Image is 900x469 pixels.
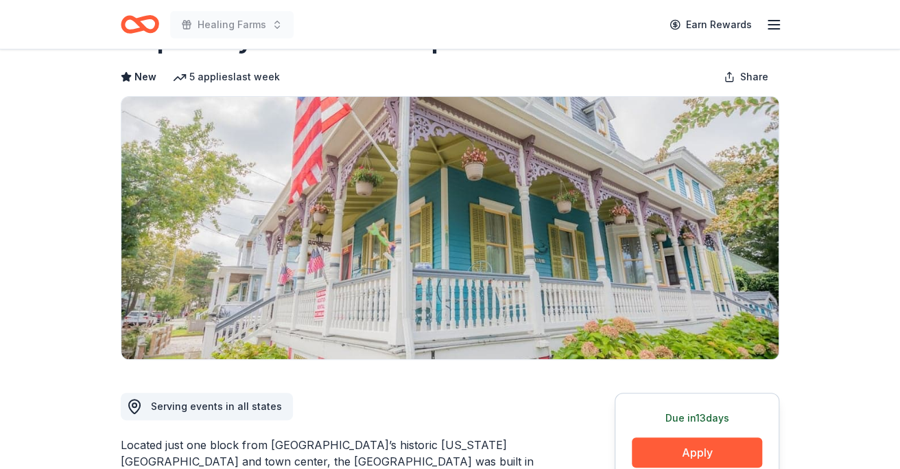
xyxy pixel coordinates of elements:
a: Earn Rewards [661,12,760,37]
div: Due in 13 days [632,410,762,426]
button: Apply [632,437,762,468]
span: New [134,69,156,85]
span: Healing Farms [198,16,266,33]
a: Home [121,8,159,41]
div: 5 applies last week [173,69,280,85]
img: Image for Cape May Vacation Properties [121,97,779,359]
span: Share [740,69,768,85]
button: Share [713,63,779,91]
span: Serving events in all states [151,400,282,412]
button: Healing Farms [170,11,294,38]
